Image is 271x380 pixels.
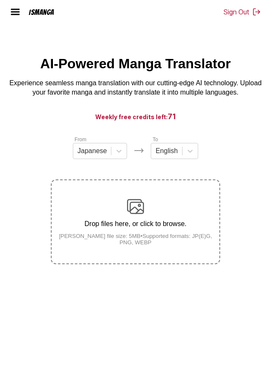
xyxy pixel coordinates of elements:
[40,56,231,72] h1: AI-Powered Manga Translator
[7,78,264,98] p: Experience seamless manga translation with our cutting-edge AI technology. Upload your favorite m...
[224,8,261,16] button: Sign Out
[52,220,219,228] p: Drop files here, or click to browse.
[20,111,251,122] h3: Weekly free credits left:
[252,8,261,16] img: Sign out
[168,112,176,121] span: 71
[25,8,69,16] a: IsManga
[10,7,20,17] img: hamburger
[152,137,158,142] label: To
[75,137,86,142] label: From
[52,233,219,246] small: [PERSON_NAME] file size: 5MB • Supported formats: JP(E)G, PNG, WEBP
[29,8,54,16] div: IsManga
[134,145,144,156] img: Languages icon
